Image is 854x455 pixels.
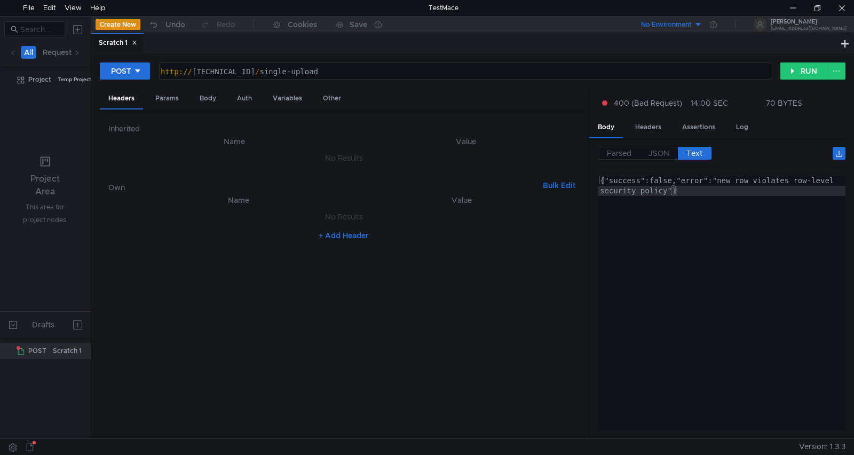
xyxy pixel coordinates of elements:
[325,153,363,163] nz-embed-empty: No Results
[99,37,137,49] div: Scratch 1
[28,343,46,359] span: POST
[539,179,580,192] button: Bulk Edit
[728,117,757,137] div: Log
[264,89,311,108] div: Variables
[53,343,82,359] div: Scratch 1
[691,98,728,108] div: 14.00 SEC
[100,62,150,80] button: POST
[21,46,36,59] button: All
[111,65,131,77] div: POST
[288,18,317,31] div: Cookies
[100,89,143,109] div: Headers
[628,16,702,33] button: No Environment
[28,72,51,88] div: Project
[117,135,353,148] th: Name
[165,18,185,31] div: Undo
[799,439,845,454] span: Version: 1.3.3
[314,229,373,242] button: + Add Header
[771,19,847,25] div: [PERSON_NAME]
[352,135,580,148] th: Value
[314,89,350,108] div: Other
[96,19,140,30] button: Create New
[589,117,623,138] div: Body
[627,117,670,137] div: Headers
[20,23,59,35] input: Search...
[147,89,187,108] div: Params
[771,27,847,30] div: [EMAIL_ADDRESS][DOMAIN_NAME]
[58,72,91,88] div: Temp Project
[39,46,78,59] button: Requests
[228,89,260,108] div: Auth
[614,97,682,109] span: 400 (Bad Request)
[674,117,724,137] div: Assertions
[108,122,580,135] h6: Inherited
[108,181,539,194] h6: Own
[641,20,692,30] div: No Environment
[325,212,363,222] nz-embed-empty: No Results
[125,194,352,207] th: Name
[32,318,54,331] div: Drafts
[607,148,631,158] span: Parsed
[352,194,571,207] th: Value
[193,17,243,33] button: Redo
[140,17,193,33] button: Undo
[191,89,225,108] div: Body
[217,18,235,31] div: Redo
[780,62,828,80] button: RUN
[766,98,802,108] div: 70 BYTES
[350,21,367,28] div: Save
[649,148,669,158] span: JSON
[686,148,702,158] span: Text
